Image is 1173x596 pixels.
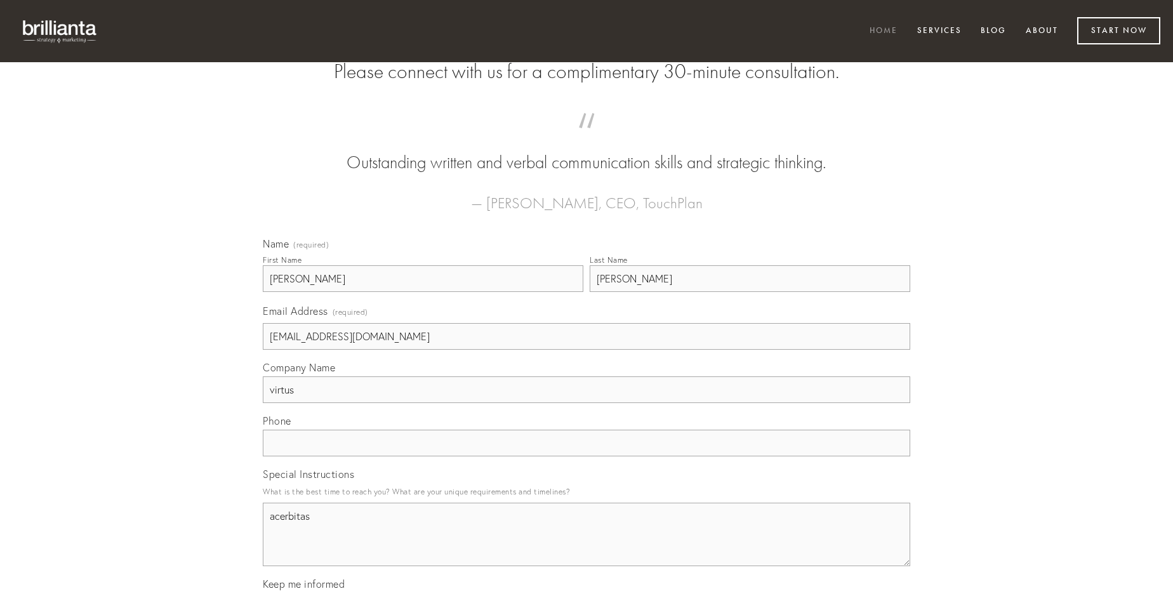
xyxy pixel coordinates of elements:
[861,21,906,42] a: Home
[263,255,302,265] div: First Name
[263,60,910,84] h2: Please connect with us for a complimentary 30-minute consultation.
[263,305,328,317] span: Email Address
[263,414,291,427] span: Phone
[263,237,289,250] span: Name
[263,578,345,590] span: Keep me informed
[590,255,628,265] div: Last Name
[263,503,910,566] textarea: acerbitas
[263,483,910,500] p: What is the best time to reach you? What are your unique requirements and timelines?
[263,468,354,480] span: Special Instructions
[1077,17,1160,44] a: Start Now
[972,21,1014,42] a: Blog
[13,13,108,50] img: brillianta - research, strategy, marketing
[283,175,890,216] figcaption: — [PERSON_NAME], CEO, TouchPlan
[283,126,890,175] blockquote: Outstanding written and verbal communication skills and strategic thinking.
[283,126,890,150] span: “
[909,21,970,42] a: Services
[293,241,329,249] span: (required)
[263,361,335,374] span: Company Name
[1017,21,1066,42] a: About
[333,303,368,321] span: (required)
